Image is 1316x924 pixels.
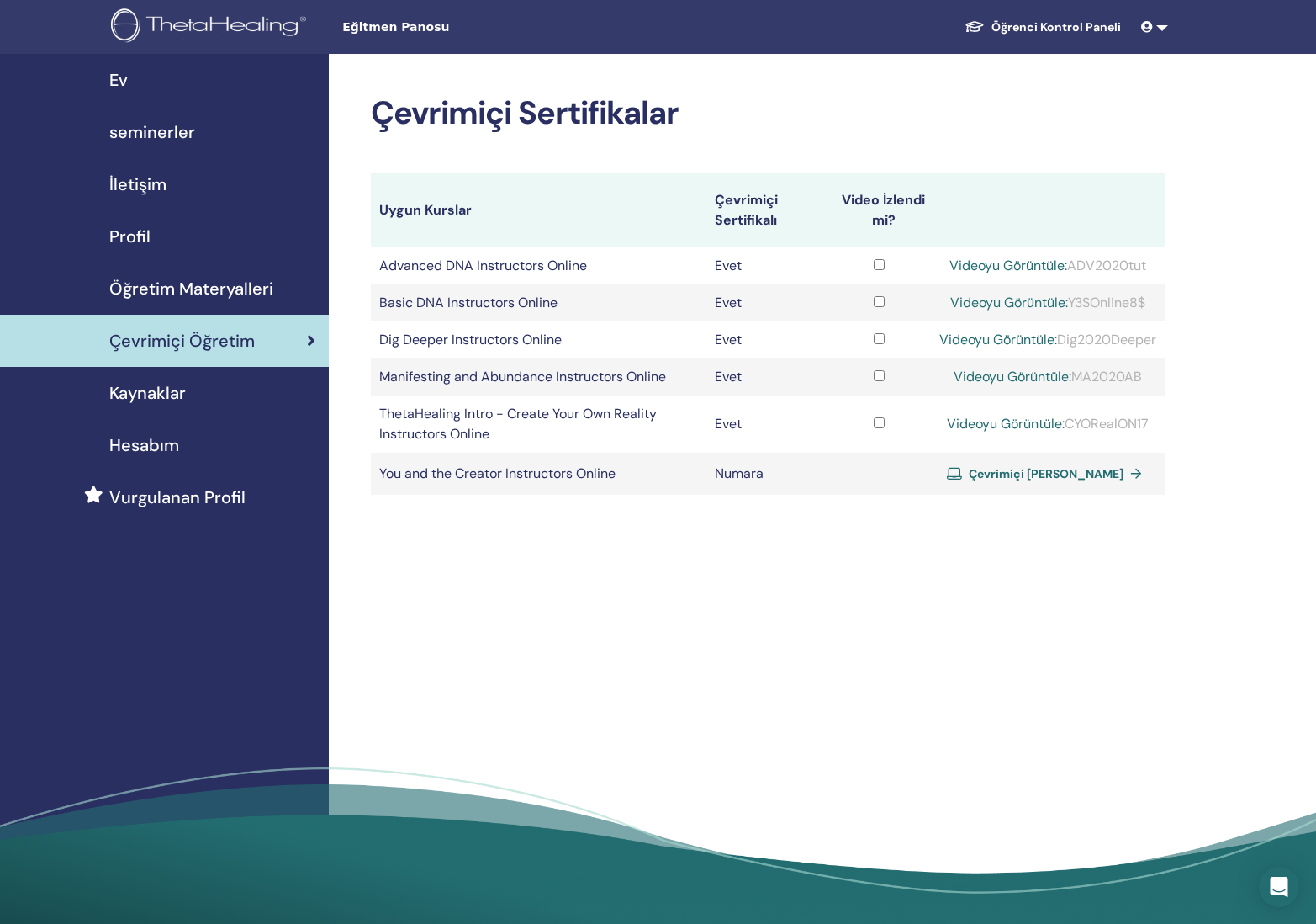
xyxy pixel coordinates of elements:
[1259,867,1299,907] div: Open Intercom Messenger
[939,331,1057,348] a: Videoyu Görüntüle:
[109,485,246,510] span: Vurgulanan Profil
[706,321,828,358] td: Evet
[706,358,828,396] td: Evet
[342,19,595,36] span: Eğitmen Panosu
[109,380,186,406] span: Kaynaklar
[109,67,128,93] span: Ev
[371,94,1165,133] h2: Çevrimiçi Sertifikalar
[371,173,706,247] th: Uygun Kurslar
[706,396,828,453] td: Evet
[828,173,931,247] th: Video İzlendi mi?
[109,276,273,301] span: Öğretim Materyalleri
[939,367,1156,387] div: MA2020AB
[109,328,255,353] span: Çevrimiçi Öğretim
[939,414,1156,434] div: CYORealON17
[109,433,179,458] span: Hesabım
[939,330,1156,350] div: Dig2020Deeper
[950,294,1068,311] a: Videoyu Görüntüle:
[109,119,195,145] span: seminerler
[954,368,1071,385] a: Videoyu Görüntüle:
[371,321,706,358] td: Dig Deeper Instructors Online
[965,19,985,34] img: graduation-cap-white.svg
[947,415,1065,433] a: Videoyu Görüntüle:
[939,256,1156,276] div: ADV2020tut
[371,453,706,495] td: You and the Creator Instructors Online
[969,466,1123,481] span: Çevrimiçi [PERSON_NAME]
[111,8,312,46] img: logo.png
[706,247,828,284] td: Evet
[109,172,166,197] span: İletişim
[371,284,706,321] td: Basic DNA Instructors Online
[371,358,706,396] td: Manifesting and Abundance Instructors Online
[706,173,828,247] th: Çevrimiçi Sertifikalı
[939,293,1156,313] div: Y3SOnl!ne8$
[371,396,706,453] td: ThetaHealing Intro - Create Your Own Reality Instructors Online
[951,12,1134,43] a: Öğrenci Kontrol Paneli
[949,257,1067,274] a: Videoyu Görüntüle:
[109,224,151,249] span: Profil
[706,284,828,321] td: Evet
[947,461,1149,486] a: Çevrimiçi [PERSON_NAME]
[706,453,828,495] td: Numara
[371,247,706,284] td: Advanced DNA Instructors Online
